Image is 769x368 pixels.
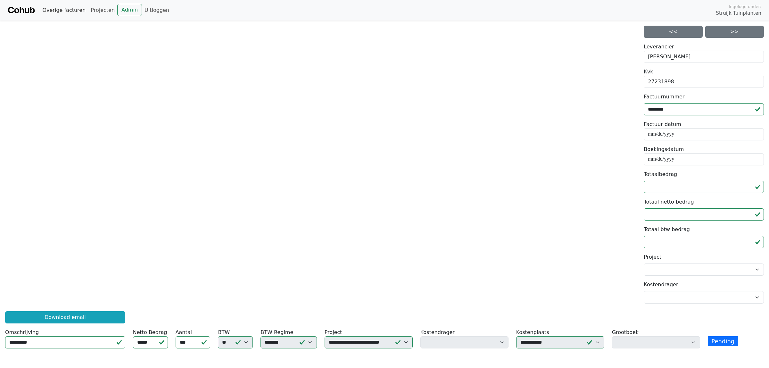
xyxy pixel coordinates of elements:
label: Totaal btw bedrag [644,226,690,233]
label: Leverancier [644,43,674,51]
span: Struijk Tuinplanten [716,10,761,17]
label: Kostendrager [420,329,455,336]
label: BTW [218,329,230,336]
label: BTW Regime [260,329,293,336]
label: Project [325,329,342,336]
label: Kostenplaats [516,329,549,336]
a: Download email [5,311,125,323]
label: Factuur datum [644,121,681,128]
label: Grootboek [612,329,639,336]
label: Kostendrager [644,281,678,289]
div: 27231898 [644,76,764,88]
a: Overige facturen [40,4,88,17]
a: Projecten [88,4,117,17]
label: Aantal [176,329,192,336]
label: Totaalbedrag [644,171,677,178]
span: Ingelogd onder: [729,4,761,10]
a: Cohub [8,3,35,18]
label: Omschrijving [5,329,39,336]
a: << [644,26,702,38]
label: Kvk [644,68,653,76]
div: [PERSON_NAME] [644,51,764,63]
span: Pending [708,336,738,346]
a: Uitloggen [142,4,172,17]
label: Project [644,253,661,261]
a: >> [705,26,764,38]
a: Admin [117,4,142,16]
label: Netto Bedrag [133,329,167,336]
label: Boekingsdatum [644,146,684,153]
label: Totaal netto bedrag [644,198,694,206]
label: Factuurnummer [644,93,684,101]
